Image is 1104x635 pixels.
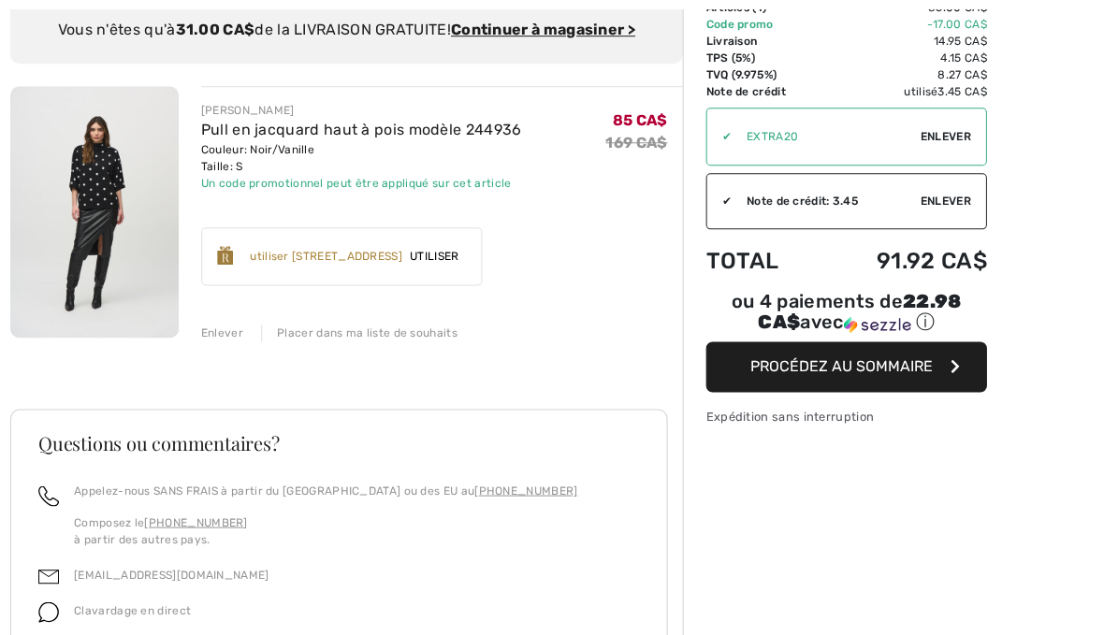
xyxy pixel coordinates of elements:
td: Livraison [706,34,821,51]
div: Expédition sans interruption [706,408,987,426]
td: TVQ (9.975%) [706,67,821,84]
img: Reward-Logo.svg [218,247,235,266]
img: email [39,567,60,587]
td: 14.95 CA$ [821,34,987,51]
div: Vous n'êtes qu'à de la LIVRAISON GRATUITE! [34,20,661,42]
a: [EMAIL_ADDRESS][DOMAIN_NAME] [75,569,269,582]
s: 169 CA$ [606,135,668,152]
td: -17.00 CA$ [821,17,987,34]
strong: 31.00 CA$ [176,22,255,39]
span: 3.45 CA$ [938,86,987,99]
div: ✔ [707,129,732,146]
p: Composez le à partir des autres pays. [75,514,578,548]
td: 8.27 CA$ [821,67,987,84]
span: 22.98 CA$ [759,291,962,334]
a: Pull en jacquard haut à pois modèle 244936 [202,122,523,139]
div: Note de crédit: 3.45 [732,194,921,210]
div: ✔ [707,194,732,210]
div: [PERSON_NAME] [202,103,523,120]
td: TPS (5%) [706,51,821,67]
td: Code promo [706,17,821,34]
span: 85 CA$ [613,112,668,130]
a: Continuer à magasiner > [452,22,636,39]
td: 91.92 CA$ [821,230,987,294]
span: Enlever [921,129,971,146]
img: call [39,486,60,507]
input: Code promo [732,109,921,166]
div: ou 4 paiements de avec [706,294,987,336]
img: Sezzle [844,317,911,334]
td: utilisé [821,84,987,101]
a: [PHONE_NUMBER] [475,484,578,498]
div: Enlever [202,325,244,342]
span: Utiliser [403,249,467,266]
span: Enlever [921,194,971,210]
div: Un code promotionnel peut être appliqué sur cet article [202,176,523,193]
td: Note de crédit [706,84,821,101]
div: utiliser [STREET_ADDRESS] [251,249,403,266]
p: Appelez-nous SANS FRAIS à partir du [GEOGRAPHIC_DATA] ou des EU au [75,483,578,499]
span: Clavardage en direct [75,604,192,617]
img: chat [39,602,60,623]
td: Total [706,230,821,294]
div: Placer dans ma liste de souhaits [262,325,458,342]
td: 4.15 CA$ [821,51,987,67]
button: Procédez au sommaire [706,342,987,393]
h3: Questions ou commentaires? [39,434,640,453]
img: Pull en jacquard haut à pois modèle 244936 [11,87,180,339]
span: Procédez au sommaire [751,358,934,376]
a: [PHONE_NUMBER] [145,516,248,529]
div: ou 4 paiements de22.98 CA$avecSezzle Cliquez pour en savoir plus sur Sezzle [706,294,987,342]
div: Couleur: Noir/Vanille Taille: S [202,142,523,176]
